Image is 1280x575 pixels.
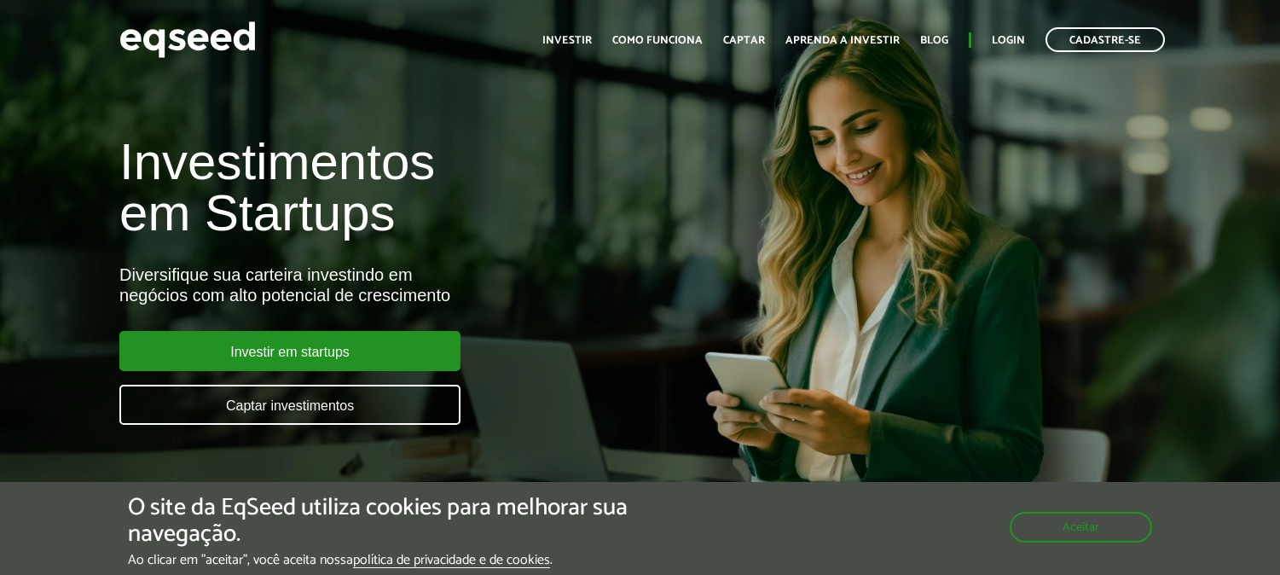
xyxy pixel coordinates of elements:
a: Como funciona [612,35,703,46]
a: Captar investimentos [119,385,460,425]
p: Ao clicar em "aceitar", você aceita nossa . [128,552,742,568]
a: Login [992,35,1025,46]
a: Captar [723,35,765,46]
a: política de privacidade e de cookies [353,554,550,568]
h1: Investimentos em Startups [119,136,734,239]
a: Blog [920,35,948,46]
img: EqSeed [119,17,256,62]
h5: O site da EqSeed utiliza cookies para melhorar sua navegação. [128,495,742,548]
a: Investir em startups [119,331,460,371]
div: Diversifique sua carteira investindo em negócios com alto potencial de crescimento [119,264,734,305]
a: Aprenda a investir [785,35,900,46]
a: Investir [542,35,592,46]
button: Aceitar [1010,512,1152,543]
a: Cadastre-se [1045,27,1165,52]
